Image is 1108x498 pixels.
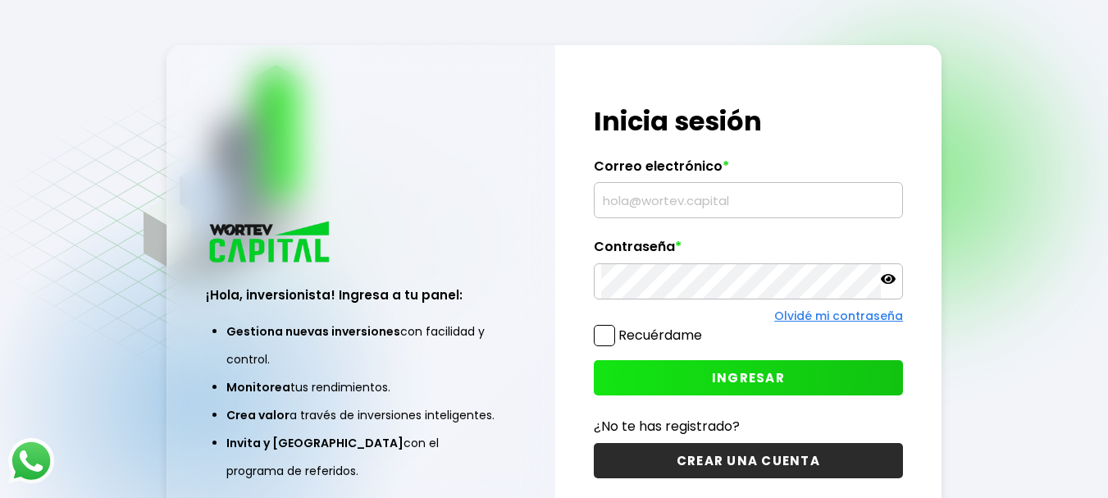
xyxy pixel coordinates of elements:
label: Recuérdame [618,326,702,345]
span: Crea valor [226,407,290,423]
span: INGRESAR [712,369,785,386]
p: ¿No te has registrado? [594,416,903,436]
span: Invita y [GEOGRAPHIC_DATA] [226,435,404,451]
label: Contraseña [594,239,903,263]
a: Olvidé mi contraseña [774,308,903,324]
li: tus rendimientos. [226,373,495,401]
button: CREAR UNA CUENTA [594,443,903,478]
span: Gestiona nuevas inversiones [226,323,400,340]
a: ¿No te has registrado?CREAR UNA CUENTA [594,416,903,478]
label: Correo electrónico [594,158,903,183]
span: Monitorea [226,379,290,395]
li: con el programa de referidos. [226,429,495,485]
button: INGRESAR [594,360,903,395]
h1: Inicia sesión [594,102,903,141]
img: logo_wortev_capital [206,219,335,267]
li: a través de inversiones inteligentes. [226,401,495,429]
li: con facilidad y control. [226,318,495,373]
input: hola@wortev.capital [601,183,896,217]
img: logos_whatsapp-icon.242b2217.svg [8,438,54,484]
h3: ¡Hola, inversionista! Ingresa a tu panel: [206,286,516,304]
